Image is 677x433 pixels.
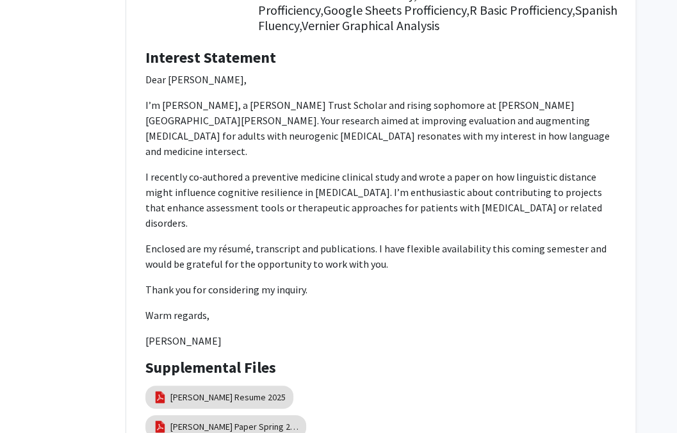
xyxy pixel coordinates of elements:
span: Google Sheets Profficiency, [323,2,469,18]
iframe: Chat [10,375,54,423]
span: Vernier Graphical Analysis [302,17,439,33]
p: Thank you for considering my inquiry. [145,282,616,297]
h4: Supplemental Files [145,359,616,377]
p: Dear [PERSON_NAME], [145,72,616,87]
a: [PERSON_NAME] Resume 2025 [170,391,286,404]
p: [PERSON_NAME] [145,333,616,348]
span: Spanish Fluency, [258,2,617,33]
p: Warm regards, [145,307,616,323]
span: R Basic Profficiency, [469,2,575,18]
img: pdf_icon.png [153,390,167,404]
p: Enclosed are my résumé, transcript and publications. I have flexible availability this coming sem... [145,241,616,272]
p: I recently co‑authored a preventive medicine clinical study and wrote a paper on how linguistic d... [145,169,616,231]
b: Interest Statement [145,47,276,67]
p: I’m [PERSON_NAME], a [PERSON_NAME] Trust Scholar and rising sophomore at [PERSON_NAME][GEOGRAPHIC... [145,97,616,159]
